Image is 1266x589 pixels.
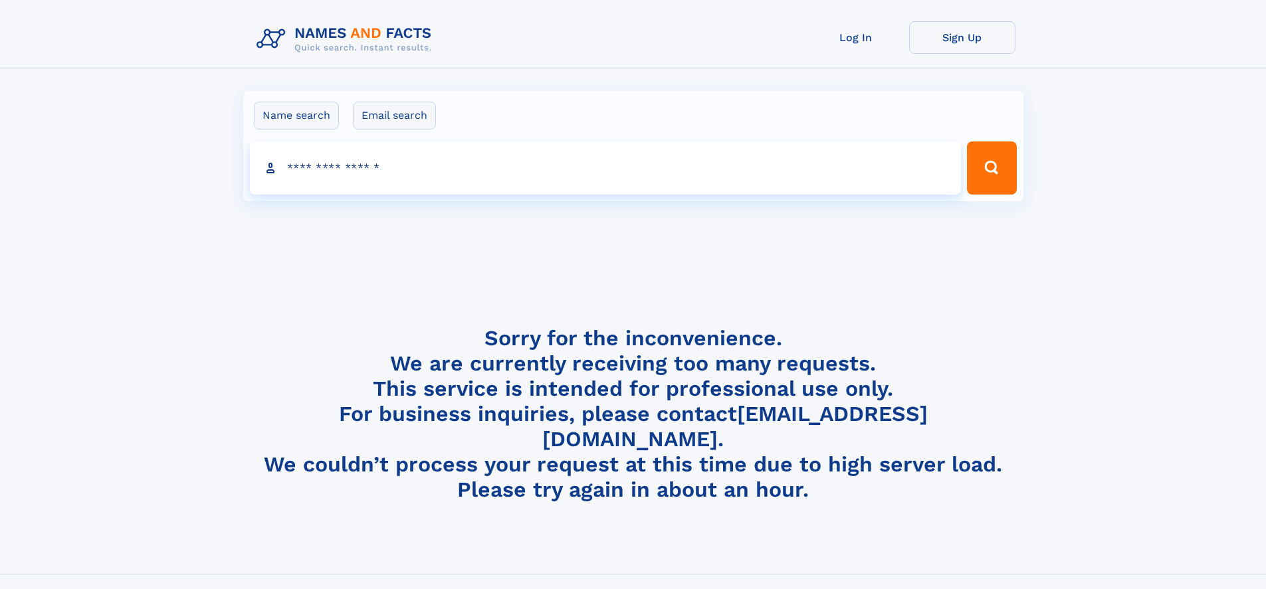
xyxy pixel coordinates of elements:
[967,141,1016,195] button: Search Button
[251,21,443,57] img: Logo Names and Facts
[353,102,436,129] label: Email search
[803,21,909,54] a: Log In
[250,141,962,195] input: search input
[909,21,1015,54] a: Sign Up
[254,102,339,129] label: Name search
[251,325,1015,503] h4: Sorry for the inconvenience. We are currently receiving too many requests. This service is intend...
[542,401,928,452] a: [EMAIL_ADDRESS][DOMAIN_NAME]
